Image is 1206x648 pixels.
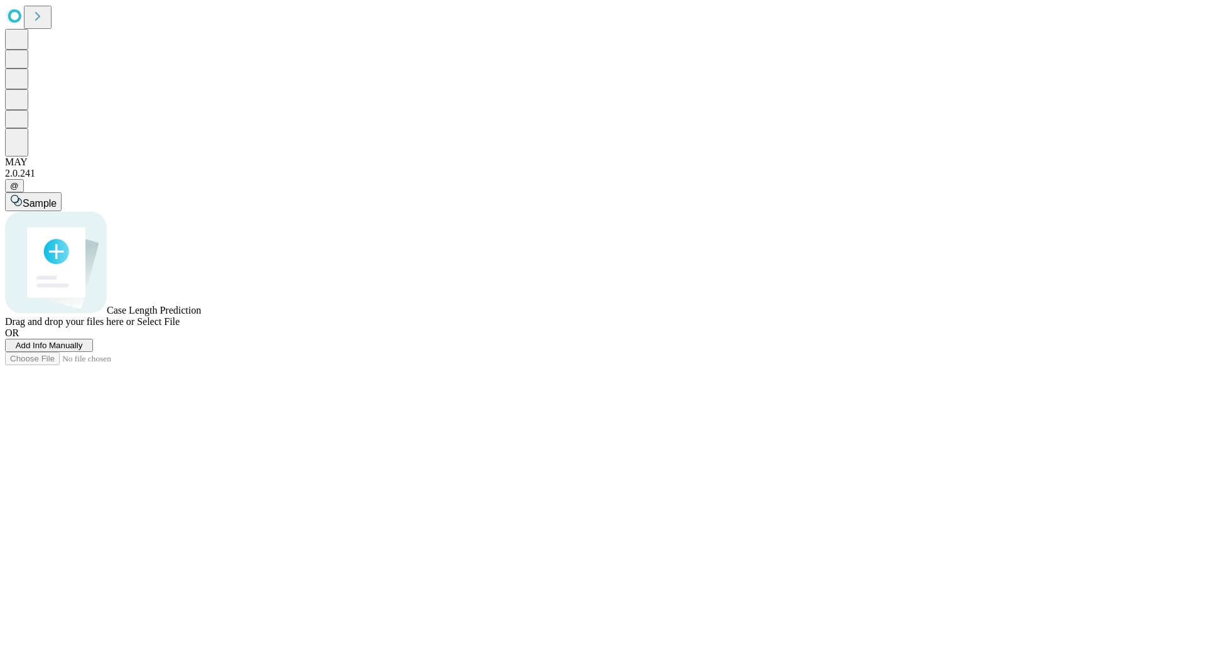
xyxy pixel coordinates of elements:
div: MAY [5,157,1201,168]
span: Case Length Prediction [107,305,201,316]
span: Select File [137,316,180,327]
button: Sample [5,192,62,211]
button: Add Info Manually [5,339,93,352]
span: Drag and drop your files here or [5,316,134,327]
span: Sample [23,198,57,209]
span: OR [5,327,19,338]
span: Add Info Manually [16,341,83,350]
span: @ [10,181,19,190]
button: @ [5,179,24,192]
div: 2.0.241 [5,168,1201,179]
